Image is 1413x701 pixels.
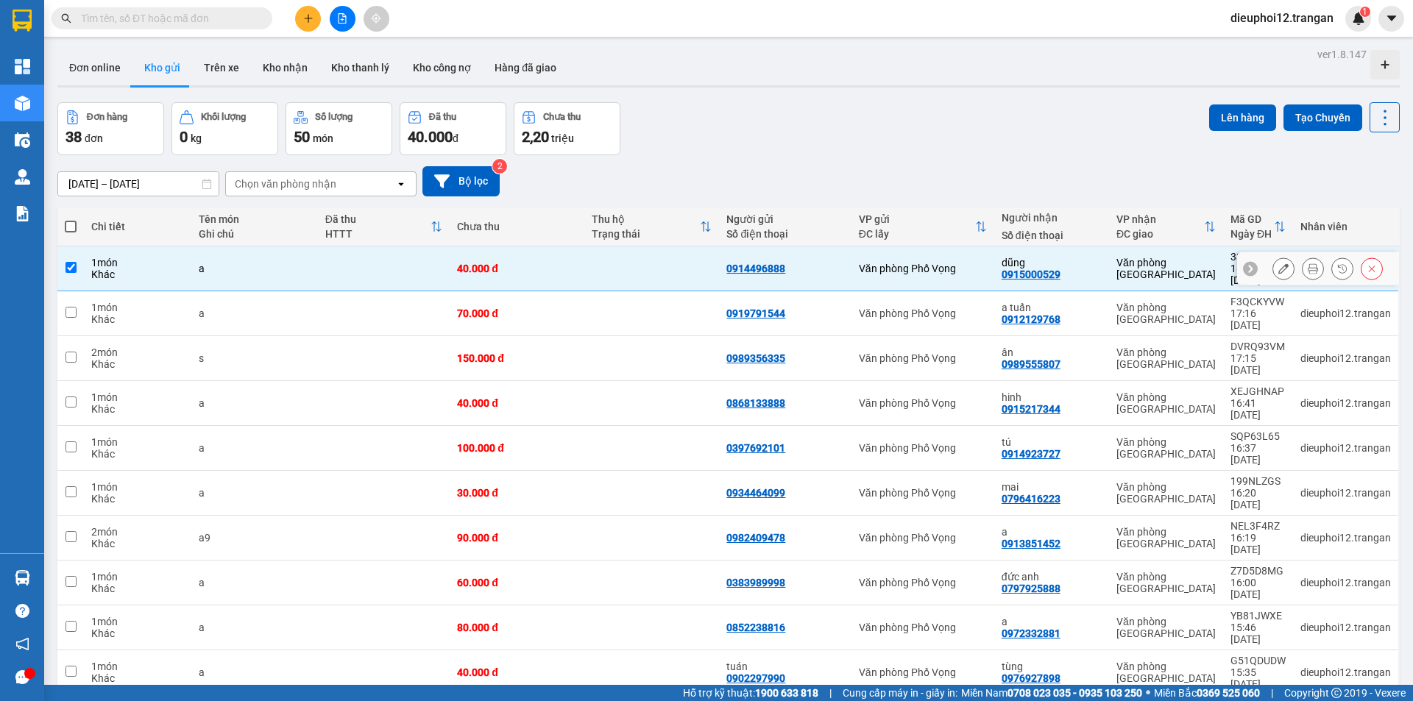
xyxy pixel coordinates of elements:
span: 38 [65,128,82,146]
div: Trạng thái [592,228,700,240]
div: Khác [91,538,183,549]
span: Miền Bắc [1154,685,1260,701]
div: dieuphoi12.trangan [1300,622,1391,633]
img: warehouse-icon [15,96,30,111]
div: 0852238816 [726,622,785,633]
span: ⚪️ [1146,690,1150,696]
div: Văn phòng [GEOGRAPHIC_DATA] [1116,526,1216,549]
button: aim [364,6,389,32]
div: 17:16 [DATE] [1230,307,1286,331]
div: a tuấn [1002,302,1102,313]
div: 0902297990 [726,672,785,684]
div: Khác [91,268,183,280]
button: Lên hàng [1209,104,1276,131]
div: 100.000 đ [457,442,577,454]
div: Văn phòng [GEOGRAPHIC_DATA] [1116,616,1216,639]
span: kg [191,132,202,144]
div: Chưa thu [543,112,581,122]
div: Chọn văn phòng nhận [235,177,336,191]
div: s [199,352,311,364]
span: file-add [337,13,347,24]
img: dashboard-icon [15,59,30,74]
button: file-add [330,6,355,32]
span: đơn [85,132,103,144]
div: 70.000 đ [457,307,577,319]
div: a [199,577,311,588]
div: Đã thu [325,213,431,225]
div: a [199,622,311,633]
div: 0982409478 [726,532,785,544]
div: 150.000 đ [457,352,577,364]
strong: 0708 023 035 - 0935 103 250 [1007,687,1142,699]
img: warehouse-icon [15,169,30,185]
div: 199NLZGS [1230,475,1286,487]
button: Khối lượng0kg [171,102,278,155]
button: Đơn hàng38đơn [57,102,164,155]
div: Văn phòng Phố Vọng [859,397,987,409]
button: Bộ lọc [422,166,500,196]
div: tú [1002,436,1102,448]
img: warehouse-icon [15,570,30,586]
button: Đã thu40.000đ [400,102,506,155]
div: Người nhận [1002,212,1102,224]
div: dieuphoi12.trangan [1300,532,1391,544]
div: 0914923727 [1002,448,1060,460]
div: Sửa đơn hàng [1272,257,1295,280]
sup: 2 [492,159,507,174]
span: 2,20 [522,128,549,146]
span: Cung cấp máy in - giấy in: [843,685,957,701]
div: HTTT [325,228,431,240]
button: Kho gửi [132,50,192,85]
div: 1 món [91,571,183,583]
svg: open [395,178,407,190]
div: Đơn hàng [87,112,127,122]
div: Văn phòng [GEOGRAPHIC_DATA] [1116,436,1216,460]
span: món [313,132,333,144]
div: Nhân viên [1300,221,1391,232]
div: VP nhận [1116,213,1204,225]
button: Tạo Chuyến [1283,104,1362,131]
div: 16:20 [DATE] [1230,487,1286,510]
div: Khác [91,313,183,325]
span: copyright [1331,688,1342,698]
div: dieuphoi12.trangan [1300,666,1391,678]
span: | [829,685,832,701]
div: Số lượng [315,112,353,122]
div: 80.000 đ [457,622,577,633]
th: Toggle SortBy [851,207,994,246]
span: plus [303,13,314,24]
div: 0976927898 [1002,672,1060,684]
div: Khác [91,583,183,594]
div: 0912129768 [1002,313,1060,325]
div: 18:01 [DATE] [1230,263,1286,286]
input: Tìm tên, số ĐT hoặc mã đơn [81,10,255,26]
div: 0989555807 [1002,358,1060,370]
div: a [199,263,311,274]
div: 30.000 đ [457,487,577,499]
div: Văn phòng Phố Vọng [859,263,987,274]
sup: 1 [1360,7,1370,17]
div: 15:35 [DATE] [1230,666,1286,690]
div: dũng [1002,257,1102,268]
div: ver 1.8.147 [1317,46,1367,63]
span: Hỗ trợ kỹ thuật: [683,685,818,701]
div: Văn phòng [GEOGRAPHIC_DATA] [1116,661,1216,684]
span: dieuphoi12.trangan [1219,9,1345,27]
span: aim [371,13,381,24]
div: 0934464099 [726,487,785,499]
span: message [15,670,29,684]
div: 60.000 đ [457,577,577,588]
button: Kho công nợ [401,50,483,85]
div: 1 món [91,616,183,627]
input: Select a date range. [58,172,219,196]
div: Văn phòng [GEOGRAPHIC_DATA] [1116,571,1216,594]
th: Toggle SortBy [318,207,450,246]
div: Văn phòng [GEOGRAPHIC_DATA] [1116,391,1216,415]
div: 1 món [91,436,183,448]
div: 1 món [91,257,183,268]
div: Ngày ĐH [1230,228,1274,240]
div: mai [1002,481,1102,493]
div: 16:41 [DATE] [1230,397,1286,421]
strong: 1900 633 818 [755,687,818,699]
span: 1 [1362,7,1367,17]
